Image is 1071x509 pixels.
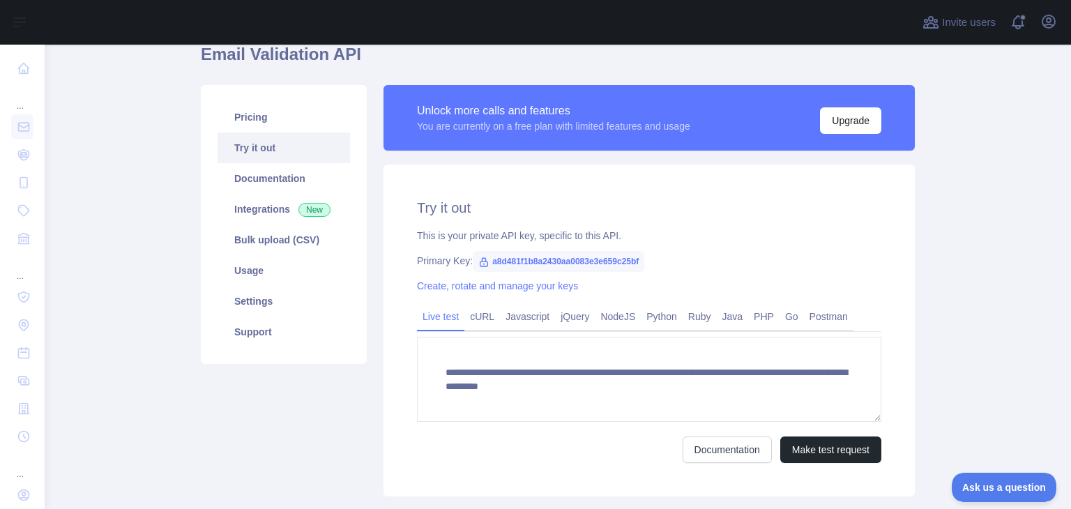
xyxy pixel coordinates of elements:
a: cURL [464,305,500,328]
div: You are currently on a free plan with limited features and usage [417,119,690,133]
div: ... [11,84,33,112]
button: Invite users [920,11,998,33]
a: Live test [417,305,464,328]
a: Python [641,305,683,328]
a: Postman [804,305,853,328]
span: New [298,203,331,217]
a: Create, rotate and manage your keys [417,280,578,291]
div: ... [11,452,33,480]
a: Support [218,317,350,347]
a: Bulk upload (CSV) [218,225,350,255]
iframe: Toggle Customer Support [952,473,1057,502]
h1: Email Validation API [201,43,915,77]
a: PHP [748,305,780,328]
a: NodeJS [595,305,641,328]
a: Javascript [500,305,555,328]
a: Ruby [683,305,717,328]
button: Upgrade [820,107,881,134]
a: Usage [218,255,350,286]
a: Documentation [218,163,350,194]
div: ... [11,254,33,282]
a: Try it out [218,132,350,163]
a: Go [780,305,804,328]
a: Integrations New [218,194,350,225]
a: Java [717,305,749,328]
div: Primary Key: [417,254,881,268]
div: This is your private API key, specific to this API. [417,229,881,243]
span: Invite users [942,15,996,31]
a: jQuery [555,305,595,328]
a: Settings [218,286,350,317]
a: Pricing [218,102,350,132]
a: Documentation [683,436,772,463]
div: Unlock more calls and features [417,102,690,119]
span: a8d481f1b8a2430aa0083e3e659c25bf [473,251,644,272]
button: Make test request [780,436,881,463]
h2: Try it out [417,198,881,218]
